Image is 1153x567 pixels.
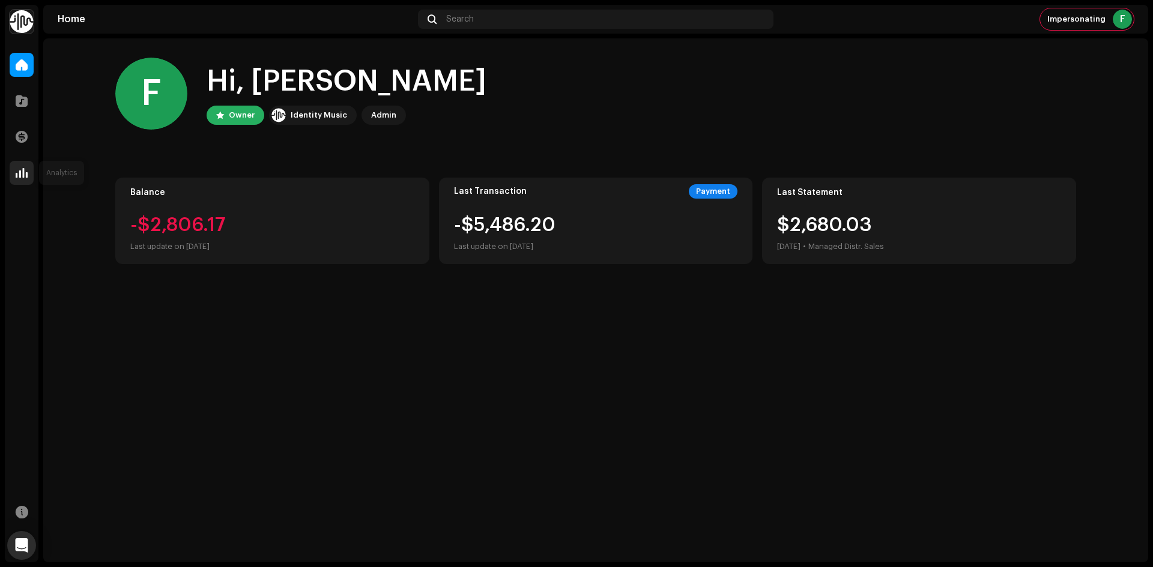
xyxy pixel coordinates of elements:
[271,108,286,122] img: 0f74c21f-6d1c-4dbc-9196-dbddad53419e
[291,108,347,122] div: Identity Music
[115,58,187,130] div: F
[58,14,413,24] div: Home
[762,178,1076,264] re-o-card-value: Last Statement
[454,239,555,254] div: Last update on [DATE]
[207,62,486,101] div: Hi, [PERSON_NAME]
[115,178,429,264] re-o-card-value: Balance
[689,184,737,199] div: Payment
[1113,10,1132,29] div: F
[454,187,527,196] div: Last Transaction
[371,108,396,122] div: Admin
[229,108,255,122] div: Owner
[130,188,414,197] div: Balance
[777,239,800,254] div: [DATE]
[130,239,414,254] div: Last update on [DATE]
[777,188,1061,197] div: Last Statement
[10,10,34,34] img: 0f74c21f-6d1c-4dbc-9196-dbddad53419e
[7,531,36,560] div: Open Intercom Messenger
[446,14,474,24] span: Search
[1047,14,1106,24] span: Impersonating
[803,239,806,254] div: •
[808,239,884,254] div: Managed Distr. Sales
